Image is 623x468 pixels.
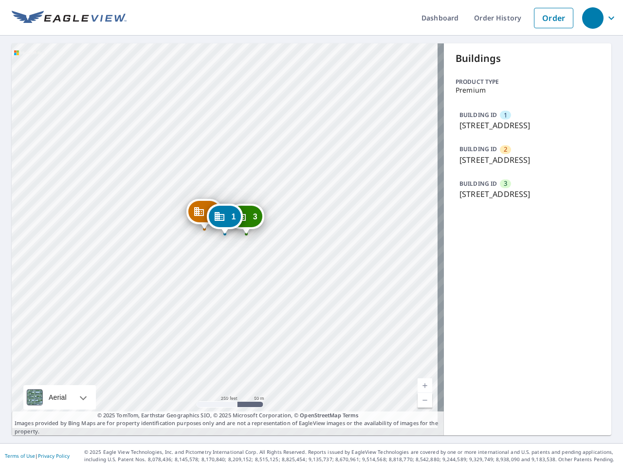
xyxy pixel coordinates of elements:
p: | [5,453,70,459]
p: BUILDING ID [459,179,497,188]
p: © 2025 Eagle View Technologies, Inc. and Pictometry International Corp. All Rights Reserved. Repo... [84,448,618,463]
p: BUILDING ID [459,145,497,153]
p: [STREET_ADDRESS] [459,119,596,131]
a: Terms [343,411,359,419]
a: Order [534,8,573,28]
p: Images provided by Bing Maps are for property identification purposes only and are not a represen... [12,411,444,436]
span: 1 [231,213,236,220]
a: Current Level 17, Zoom In [418,378,432,393]
img: EV Logo [12,11,127,25]
div: Aerial [23,385,96,409]
p: Premium [456,86,600,94]
p: BUILDING ID [459,111,497,119]
span: © 2025 TomTom, Earthstar Geographics SIO, © 2025 Microsoft Corporation, © [97,411,359,420]
span: 2 [504,145,507,154]
span: 1 [504,111,507,120]
div: Aerial [46,385,70,409]
p: Buildings [456,51,600,66]
a: Current Level 17, Zoom Out [418,393,432,408]
div: Dropped pin, building 1, Commercial property, 1515 Lafayette Ave Saint Louis, MO 63104 [206,204,242,234]
span: 3 [253,213,257,220]
a: Privacy Policy [38,452,70,459]
div: Dropped pin, building 2, Commercial property, 1838 Lafayette Ave St Louis, MO 63104 [186,199,222,229]
span: 3 [504,179,507,188]
p: Product type [456,78,600,86]
a: Terms of Use [5,452,35,459]
div: Dropped pin, building 3, Commercial property, 1515 Lafayette Ave Saint Louis, MO 63104 [228,204,264,234]
p: [STREET_ADDRESS] [459,188,596,200]
a: OpenStreetMap [300,411,341,419]
p: [STREET_ADDRESS] [459,154,596,166]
